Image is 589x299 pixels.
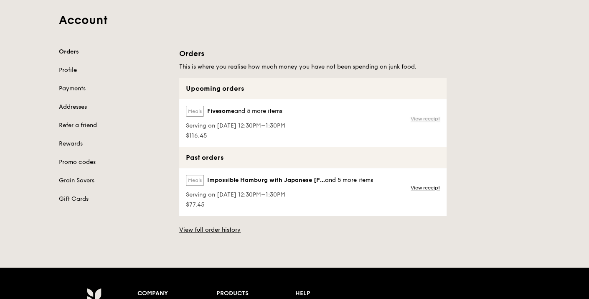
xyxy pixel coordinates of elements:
[59,176,169,185] a: Grain Savers
[411,184,440,191] a: View receipt
[186,122,285,130] span: Serving on [DATE] 12:30PM–1:30PM
[179,78,447,99] div: Upcoming orders
[179,63,447,71] h5: This is where you realise how much money you have not been spending on junk food.
[179,226,241,234] a: View full order history
[179,48,447,59] h1: Orders
[325,176,373,184] span: and 5 more items
[59,195,169,203] a: Gift Cards
[59,140,169,148] a: Rewards
[59,48,169,56] a: Orders
[179,147,447,168] div: Past orders
[207,107,234,115] span: Fivesome
[59,121,169,130] a: Refer a friend
[186,191,373,199] span: Serving on [DATE] 12:30PM–1:30PM
[59,103,169,111] a: Addresses
[59,66,169,74] a: Profile
[207,176,325,184] span: Impossible Hamburg with Japanese [PERSON_NAME]
[186,175,204,186] label: Meals
[59,13,530,28] h1: Account
[186,132,285,140] span: $116.45
[411,115,440,122] a: View receipt
[59,84,169,93] a: Payments
[186,201,373,209] span: $77.45
[186,106,204,117] label: Meals
[234,107,282,115] span: and 5 more items
[59,158,169,166] a: Promo codes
